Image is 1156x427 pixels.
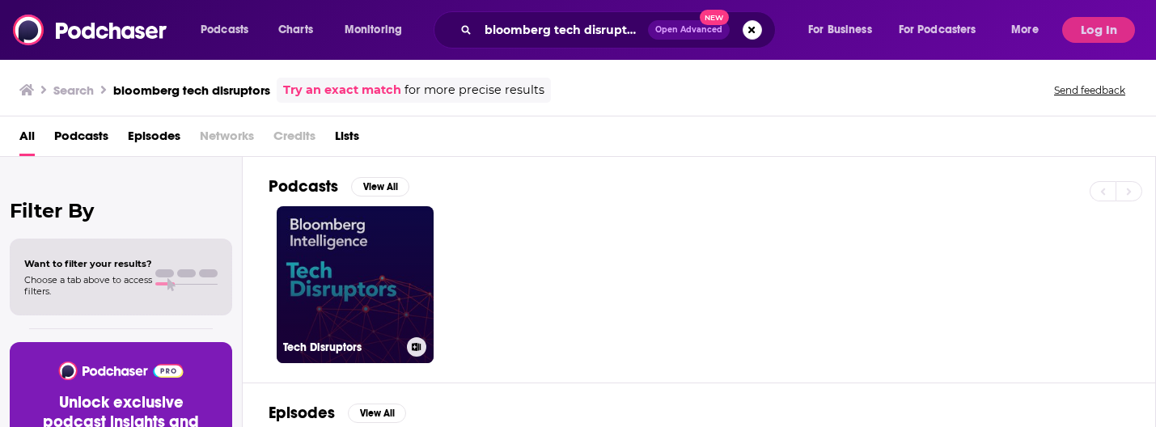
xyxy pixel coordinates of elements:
a: Try an exact match [283,81,401,99]
span: More [1011,19,1039,41]
span: Networks [200,123,254,156]
button: Send feedback [1049,83,1130,97]
span: New [700,10,729,25]
a: Tech Disruptors [277,206,434,363]
h2: Podcasts [269,176,338,197]
h3: Tech Disruptors [283,340,400,354]
button: View All [348,404,406,423]
button: open menu [797,17,892,43]
span: Open Advanced [655,26,722,34]
button: Open AdvancedNew [648,20,730,40]
input: Search podcasts, credits, & more... [478,17,648,43]
span: Monitoring [345,19,402,41]
span: Charts [278,19,313,41]
a: PodcastsView All [269,176,409,197]
a: Episodes [128,123,180,156]
a: Podcasts [54,123,108,156]
span: Credits [273,123,315,156]
a: All [19,123,35,156]
button: open menu [1000,17,1059,43]
button: open menu [333,17,423,43]
img: Podchaser - Follow, Share and Rate Podcasts [57,361,184,380]
img: Podchaser - Follow, Share and Rate Podcasts [13,15,168,45]
a: EpisodesView All [269,403,406,423]
h3: Search [53,82,94,98]
span: For Business [808,19,872,41]
h2: Filter By [10,199,232,222]
h3: bloomberg tech disruptors [113,82,270,98]
button: View All [351,177,409,197]
div: Search podcasts, credits, & more... [449,11,791,49]
h2: Episodes [269,403,335,423]
a: Charts [268,17,323,43]
span: For Podcasters [899,19,976,41]
span: Want to filter your results? [24,258,152,269]
span: Choose a tab above to access filters. [24,274,152,297]
button: Log In [1062,17,1135,43]
button: open menu [189,17,269,43]
span: for more precise results [404,81,544,99]
button: open menu [888,17,1000,43]
span: Podcasts [201,19,248,41]
a: Lists [335,123,359,156]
